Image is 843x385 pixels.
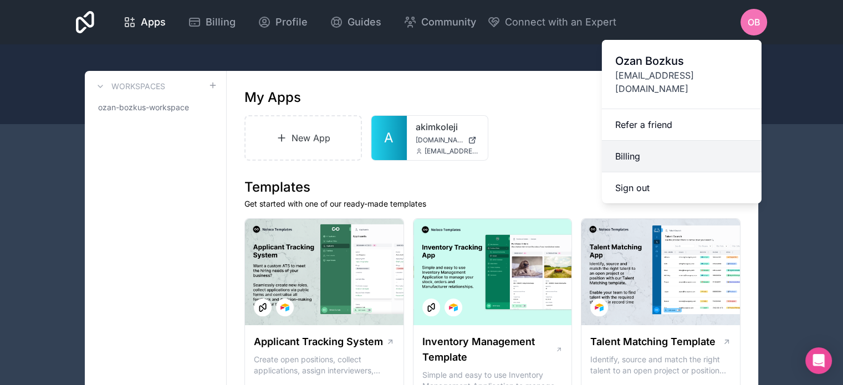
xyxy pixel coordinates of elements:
[111,81,165,92] h3: Workspaces
[422,334,555,365] h1: Inventory Management Template
[449,303,458,312] img: Airtable Logo
[141,14,166,30] span: Apps
[280,303,289,312] img: Airtable Logo
[244,89,301,106] h1: My Apps
[602,172,762,203] button: Sign out
[206,14,236,30] span: Billing
[421,14,476,30] span: Community
[602,141,762,172] a: Billing
[615,69,748,95] span: [EMAIL_ADDRESS][DOMAIN_NAME]
[244,115,362,161] a: New App
[244,198,740,209] p: Get started with one of our ready-made templates
[487,14,616,30] button: Connect with an Expert
[371,116,407,160] a: A
[384,129,394,147] span: A
[416,120,479,134] a: akimkoleji
[254,334,383,350] h1: Applicant Tracking System
[748,16,760,29] span: OB
[98,102,189,113] span: ozan-bozkus-workspace
[615,53,748,69] span: Ozan Bozkus
[244,178,740,196] h1: Templates
[94,97,217,117] a: ozan-bozkus-workspace
[254,354,395,376] p: Create open positions, collect applications, assign interviewers, centralise candidate feedback a...
[590,354,731,376] p: Identify, source and match the right talent to an open project or position with our Talent Matchi...
[602,109,762,141] a: Refer a friend
[416,136,479,145] a: [DOMAIN_NAME]
[395,10,485,34] a: Community
[179,10,244,34] a: Billing
[590,334,716,350] h1: Talent Matching Template
[114,10,175,34] a: Apps
[348,14,381,30] span: Guides
[425,147,479,156] span: [EMAIL_ADDRESS][DOMAIN_NAME]
[275,14,308,30] span: Profile
[249,10,316,34] a: Profile
[505,14,616,30] span: Connect with an Expert
[416,136,463,145] span: [DOMAIN_NAME]
[94,80,165,93] a: Workspaces
[321,10,390,34] a: Guides
[805,347,832,374] div: Open Intercom Messenger
[595,303,604,312] img: Airtable Logo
